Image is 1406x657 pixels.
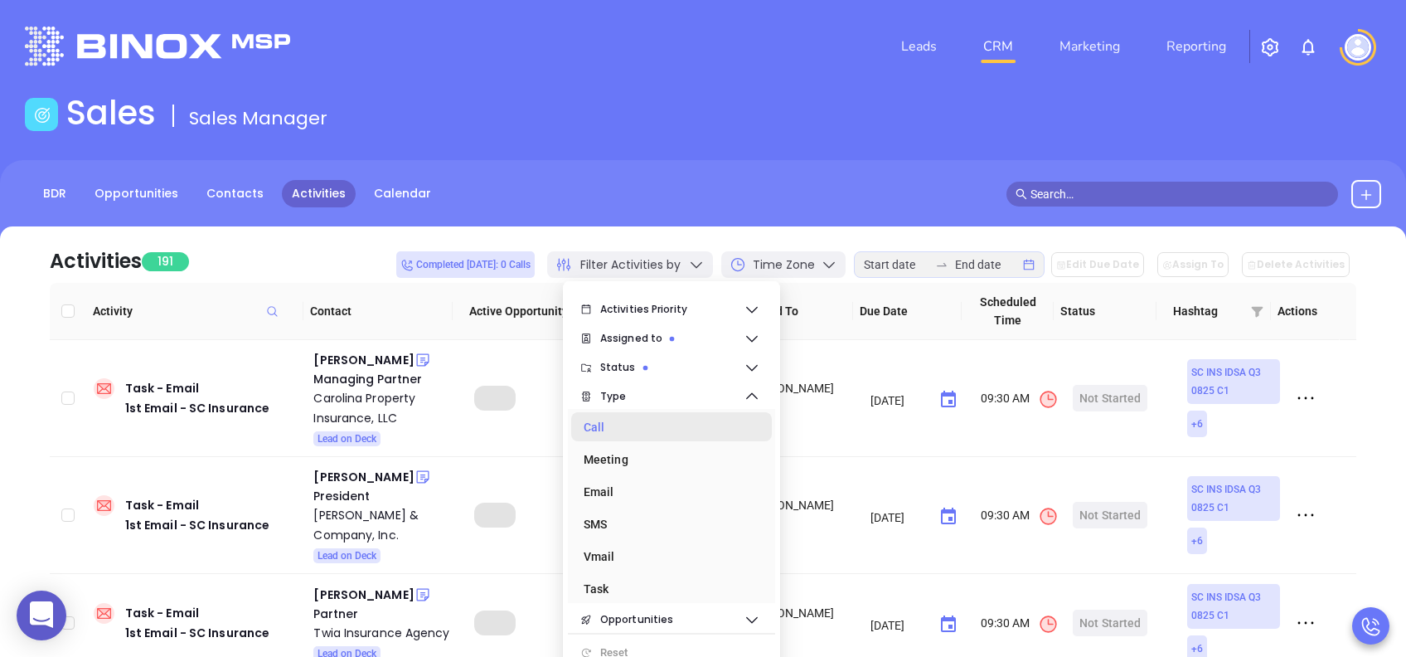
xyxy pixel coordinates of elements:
span: Hashtag [1173,302,1244,320]
div: Not Started [1079,610,1141,636]
span: [PERSON_NAME] [743,382,834,413]
div: [PERSON_NAME] [313,350,414,370]
button: Choose date, selected date is Aug 13, 2025 [932,383,965,416]
input: Search… [1030,185,1329,203]
a: Leads [895,30,943,63]
div: Task - Email [125,603,269,643]
a: Marketing [1053,30,1127,63]
a: Calendar [364,180,441,207]
span: Activity [93,302,297,320]
h1: Sales [66,93,156,133]
span: Activities Priority [600,293,744,326]
div: Not Started [1079,385,1141,411]
th: Active Opportunity [453,283,590,340]
input: MM/DD/YYYY [870,616,926,633]
span: to [935,258,948,271]
input: End date [955,255,1020,274]
a: Opportunities [85,180,188,207]
span: swap-right [935,258,948,271]
th: Contact [303,283,452,340]
span: 09:30 AM [981,614,1059,635]
div: [PERSON_NAME] [313,467,414,487]
div: [PERSON_NAME] [313,585,414,605]
div: Vmail [584,540,749,573]
span: Opportunities [600,603,744,636]
th: Actions [1271,283,1340,340]
div: 1st Email - SC Insurance [125,515,269,535]
div: President [313,487,451,505]
th: Status [1054,283,1156,340]
a: Reporting [1160,30,1233,63]
span: Time Zone [753,256,815,274]
div: Managing Partner [313,370,451,388]
a: Carolina Property Insurance, LLC [313,388,451,428]
input: MM/DD/YYYY [870,392,926,408]
img: iconSetting [1260,37,1280,57]
div: 1st Email - SC Insurance [125,623,269,643]
input: Start date [864,255,928,274]
button: Edit Due Date [1051,252,1144,277]
span: 191 [142,252,189,271]
span: SC INS IDSA Q3 0825 C1 [1191,480,1276,517]
a: CRM [977,30,1020,63]
span: SC INS IDSA Q3 0825 C1 [1191,588,1276,625]
div: Task - Email [125,495,269,535]
span: Assigned to [600,322,744,355]
div: Task [584,572,749,606]
img: user [1345,34,1371,61]
img: logo [25,27,290,66]
a: BDR [33,180,76,207]
th: Assigned To [727,283,853,340]
div: Not Started [1079,502,1141,528]
span: Type [600,380,744,413]
span: SC INS IDSA Q3 0825 C1 [1191,363,1276,400]
span: 09:30 AM [981,506,1059,527]
div: Meeting [584,443,749,476]
button: Assign To [1157,252,1229,277]
span: Lead on Deck [318,430,376,448]
span: Completed [DATE]: 0 Calls [400,255,531,274]
div: Activities [50,246,142,276]
a: Contacts [196,180,274,207]
span: search [1016,188,1027,200]
th: Due Date [853,283,962,340]
button: Choose date, selected date is Aug 13, 2025 [932,608,965,641]
span: Sales Manager [189,105,327,131]
button: Choose date, selected date is Aug 13, 2025 [932,500,965,533]
div: Email [584,475,749,509]
a: Activities [282,180,356,207]
span: Filter Activities by [580,256,681,274]
div: Task - Email [125,378,269,418]
a: Twia Insurance Agency [313,623,451,643]
span: 09:30 AM [981,389,1059,410]
img: iconNotification [1298,37,1318,57]
span: + 6 [1191,532,1203,550]
div: SMS [584,508,749,541]
span: Lead on Deck [318,547,376,565]
div: Partner [313,605,451,623]
input: MM/DD/YYYY [870,509,926,525]
span: [PERSON_NAME] [743,499,834,530]
th: Scheduled Time [962,283,1053,340]
div: 1st Email - SC Insurance [125,398,269,418]
span: [PERSON_NAME] [743,606,834,638]
div: Call [584,411,749,444]
a: [PERSON_NAME] & Company, Inc. [313,505,451,545]
span: + 6 [1191,415,1203,433]
span: Status [600,351,744,384]
button: Delete Activities [1242,252,1350,277]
